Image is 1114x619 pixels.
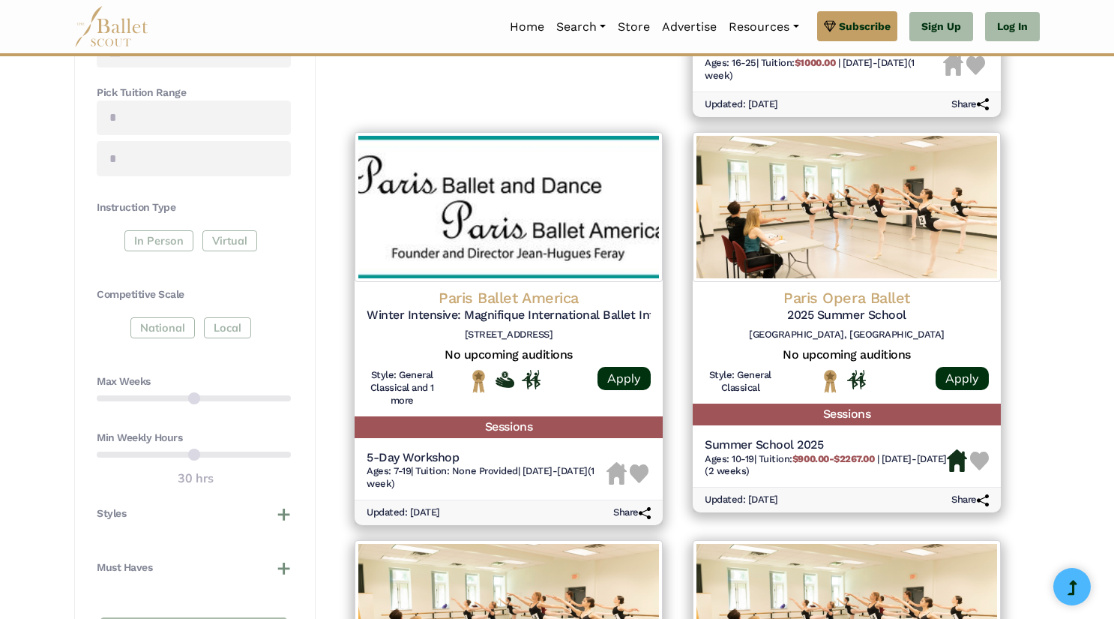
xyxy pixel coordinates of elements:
h6: Updated: [DATE] [705,98,778,111]
button: Must Haves [97,560,291,575]
span: Ages: 10-19 [705,453,754,464]
h6: Share [951,494,989,506]
h4: Styles [97,506,126,521]
h6: Updated: [DATE] [705,494,778,506]
img: Logo [355,132,663,282]
a: Apply [936,367,989,390]
img: Housing Unavailable [943,53,963,76]
h6: [GEOGRAPHIC_DATA], [GEOGRAPHIC_DATA] [705,329,989,341]
span: Ages: 16-25 [705,57,756,68]
h5: 2025 Summer School [705,308,989,323]
h6: Share [951,98,989,111]
h4: Max Weeks [97,374,291,389]
b: $900.00-$2267.00 [792,453,874,464]
h6: | | [367,465,606,491]
a: Search [550,11,612,43]
h4: Pick Tuition Range [97,86,291,101]
img: Housing Unavailable [606,462,627,485]
a: Subscribe [817,11,897,41]
h6: Share [613,506,651,519]
a: Home [504,11,550,43]
img: National [469,369,488,392]
h4: Instruction Type [97,200,291,215]
h4: Paris Opera Ballet [705,288,989,308]
h6: Style: General Classical and 1 more [367,369,438,407]
img: gem.svg [824,18,836,35]
span: [DATE]-[DATE] (1 week) [705,57,915,81]
h5: Summer School 2025 [705,437,947,453]
a: Advertise [656,11,723,43]
h6: | | [705,453,947,479]
img: Heart [966,56,985,75]
output: 30 hrs [178,469,214,488]
h5: Sessions [355,416,663,438]
h4: Paris Ballet America [367,288,651,308]
h6: Updated: [DATE] [367,506,440,519]
h5: Winter Intensive: Magnifique International Ballet Intensive [367,308,651,323]
h6: | | [705,57,943,83]
h4: Min Weekly Hours [97,431,291,446]
span: Subscribe [839,18,891,35]
img: In Person [847,370,866,389]
img: Housing Available [947,449,967,472]
span: Tuition: [759,453,877,464]
img: Heart [970,452,989,470]
img: Offers Financial Aid [496,371,514,388]
b: $1000.00 [795,57,835,68]
span: Ages: 7-19 [367,465,411,476]
img: Logo [693,132,1001,282]
span: Tuition: [761,57,838,68]
h5: No upcoming auditions [705,347,989,363]
img: National [821,369,840,392]
h4: Competitive Scale [97,287,291,302]
span: [DATE]-[DATE] (2 weeks) [705,453,947,477]
h5: No upcoming auditions [367,347,651,363]
span: [DATE]-[DATE] (1 week) [367,465,594,489]
a: Resources [723,11,804,43]
button: Styles [97,506,291,521]
h4: Must Haves [97,560,152,575]
h6: Style: General Classical [705,369,776,395]
img: Heart [630,464,648,483]
h5: Sessions [693,404,1001,425]
a: Store [612,11,656,43]
span: Tuition: None Provided [415,465,517,476]
h5: 5-Day Workshop [367,450,606,466]
h6: [STREET_ADDRESS] [367,329,651,341]
img: In Person [522,370,541,389]
a: Apply [597,367,651,390]
a: Log In [985,12,1040,42]
a: Sign Up [909,12,973,42]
